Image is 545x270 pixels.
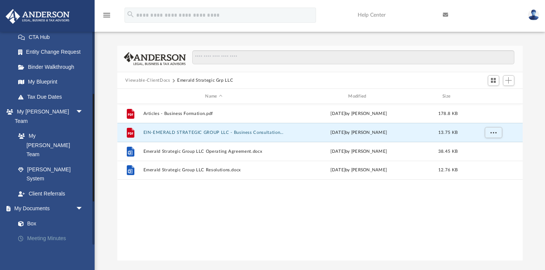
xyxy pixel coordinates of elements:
a: My Documentsarrow_drop_down [5,201,95,216]
img: User Pic [528,9,539,20]
div: id [466,93,519,100]
a: [PERSON_NAME] System [11,162,91,186]
button: EIN-EMERALD STRATEGIC GROUP LLC - Business Consultation.pdf [143,130,285,135]
button: Emerald Strategic Grp LLC [177,77,233,84]
a: Client Referrals [11,186,91,201]
a: Tax Due Dates [11,89,95,104]
a: My [PERSON_NAME] Teamarrow_drop_down [5,104,91,129]
a: Binder Walkthrough [11,59,95,74]
input: Search files and folders [192,50,514,65]
a: Box [11,216,91,231]
a: My Blueprint [11,74,91,90]
div: id [120,93,139,100]
span: 38.45 KB [438,149,457,154]
span: arrow_drop_down [76,104,91,120]
button: Emerald Strategic Group LLC Operating Agreement.docx [143,149,285,154]
button: Viewable-ClientDocs [125,77,170,84]
a: CTA Hub [11,29,95,45]
button: Switch to Grid View [488,75,499,86]
div: Name [143,93,284,100]
button: Articles - Business Formation.pdf [143,111,285,116]
a: My [PERSON_NAME] Team [11,129,87,162]
span: 12.76 KB [438,168,457,172]
img: Anderson Advisors Platinum Portal [3,9,72,24]
div: Modified [288,93,429,100]
div: Size [433,93,463,100]
span: 178.8 KB [438,112,457,116]
i: search [126,10,135,19]
div: [DATE] by [PERSON_NAME] [288,148,430,155]
div: [DATE] by [PERSON_NAME] [288,129,430,136]
div: [DATE] by [PERSON_NAME] [288,110,430,117]
i: menu [102,11,111,20]
button: Add [503,75,514,86]
button: More options [484,127,502,138]
a: menu [102,14,111,20]
div: [DATE] by [PERSON_NAME] [288,167,430,174]
span: 13.75 KB [438,130,457,135]
a: Entity Change Request [11,45,95,60]
div: grid [117,104,523,261]
button: Emerald Strategic Group LLC Resolutions.docx [143,168,285,173]
span: arrow_drop_down [76,201,91,217]
a: Meeting Minutes [11,231,95,246]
